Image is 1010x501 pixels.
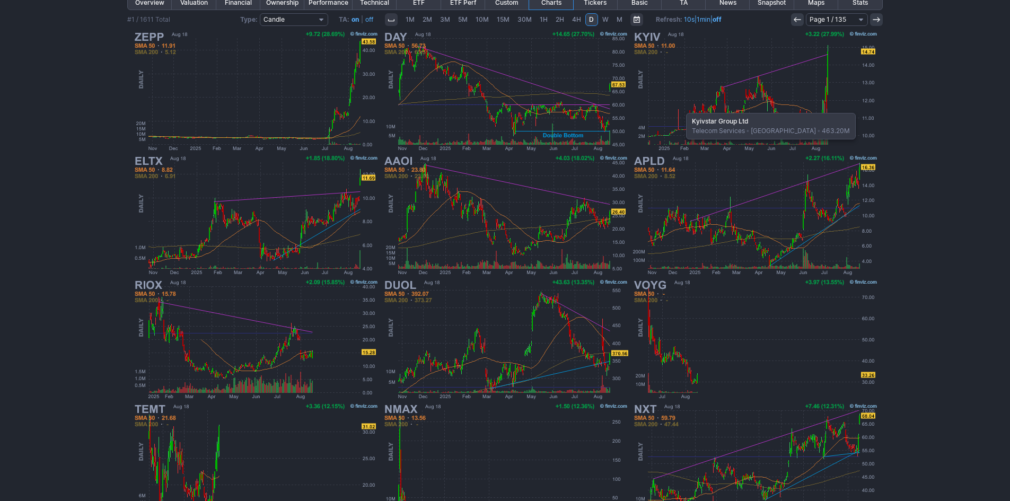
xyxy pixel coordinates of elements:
a: on [352,15,359,23]
a: off [713,15,722,23]
span: 5M [458,15,468,23]
span: 30M [517,15,532,23]
span: 2H [556,15,564,23]
span: 15M [497,15,510,23]
a: 10M [472,13,493,26]
a: 30M [514,13,535,26]
span: D [589,15,594,23]
img: ELTX - Elicio Therapeutics Inc - Stock Price Chart [131,153,380,277]
a: 5M [454,13,471,26]
span: 10M [476,15,489,23]
span: • [745,127,751,135]
b: TA: [339,15,349,23]
img: RIOX - Defiance Daily Target 2X Long RIOT ETF - Stock Price Chart [131,277,380,401]
b: Type: [240,15,258,23]
a: 1M [402,13,418,26]
img: VOYG - Voyager Technologies Inc - Stock Price Chart [631,277,879,401]
span: M [617,15,622,23]
a: 1H [536,13,551,26]
a: D [585,13,598,26]
button: Range [630,13,643,26]
span: 4H [572,15,581,23]
img: AAOI - Applied Optoelectronics Inc - Stock Price Chart [381,153,629,277]
a: W [599,13,612,26]
div: Telecom Services [GEOGRAPHIC_DATA] 463.20M [686,113,856,139]
a: 2H [552,13,568,26]
span: • [816,127,822,135]
img: KYIV - Kyivstar Group Ltd - Stock Price Chart [631,29,879,153]
a: 15M [493,13,513,26]
img: ZEPP - Zepp Health Corporation ADR - Stock Price Chart [131,29,380,153]
img: DUOL - Duolingo Inc - Stock Price Chart [381,277,629,401]
b: Kyivstar Group Ltd [692,117,749,125]
b: Refresh: [656,15,682,23]
a: 10s [684,15,695,23]
span: | [361,15,363,23]
button: Interval [385,13,398,26]
span: 1M [406,15,415,23]
a: off [365,15,373,23]
a: 1min [697,15,710,23]
div: #1 / 1611 Total [127,14,170,25]
span: 2M [423,15,432,23]
span: 1H [540,15,548,23]
a: 4H [568,13,585,26]
img: DAY - Dayforce Inc - Stock Price Chart [381,29,629,153]
a: 3M [436,13,454,26]
img: APLD - Applied Digital Corporation - Stock Price Chart [631,153,879,277]
span: W [602,15,609,23]
span: | | [656,14,722,25]
a: M [613,13,626,26]
span: 3M [440,15,450,23]
a: 2M [419,13,436,26]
